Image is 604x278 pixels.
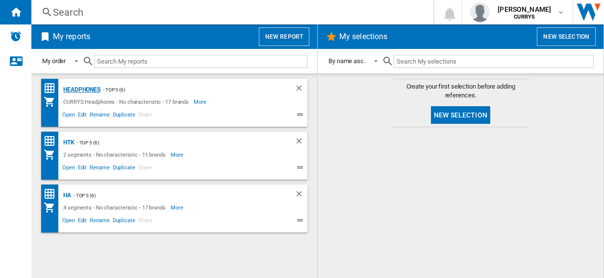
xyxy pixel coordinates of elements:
[470,2,490,22] img: profile.jpg
[111,216,137,228] span: Duplicate
[431,106,490,124] button: New selection
[44,202,61,213] div: My Assortment
[111,163,137,175] span: Duplicate
[76,216,89,228] span: Edit
[498,4,551,14] span: [PERSON_NAME]
[61,189,71,202] div: HA
[537,27,596,46] button: New selection
[61,137,75,149] div: HTK
[392,82,529,100] span: Create your first selection before adding references.
[42,57,66,65] div: My order
[44,149,61,161] div: My Assortment
[137,163,154,175] span: Share
[61,149,171,161] div: 2 segments - No characteristic - 11 brands
[171,202,185,213] span: More
[88,163,111,175] span: Rename
[328,57,365,65] div: By name asc.
[44,82,61,94] div: Price Matrix
[295,137,307,149] div: Delete
[10,30,22,42] img: alerts-logo.svg
[88,110,111,122] span: Rename
[101,84,275,96] div: - top 5 (6)
[61,202,171,213] div: 4 segments - No characteristic - 17 brands
[61,163,76,175] span: Open
[88,216,111,228] span: Rename
[76,110,89,122] span: Edit
[394,55,594,68] input: Search My selections
[44,188,61,200] div: Price Matrix
[61,216,76,228] span: Open
[295,189,307,202] div: Delete
[61,96,194,108] div: CURRYS:Headphones - No characteristic - 17 brands
[111,110,137,122] span: Duplicate
[137,110,154,122] span: Share
[259,27,309,46] button: New report
[61,110,76,122] span: Open
[44,135,61,147] div: Price Matrix
[194,96,208,108] span: More
[137,216,154,228] span: Share
[337,27,389,46] h2: My selections
[61,84,101,96] div: Headphones
[514,14,535,20] b: CURRYS
[71,189,275,202] div: - top 5 (6)
[75,137,275,149] div: - top 5 (6)
[44,96,61,108] div: My Assortment
[53,5,408,19] div: Search
[51,27,92,46] h2: My reports
[94,55,307,68] input: Search My reports
[295,84,307,96] div: Delete
[171,149,185,161] span: More
[76,163,89,175] span: Edit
